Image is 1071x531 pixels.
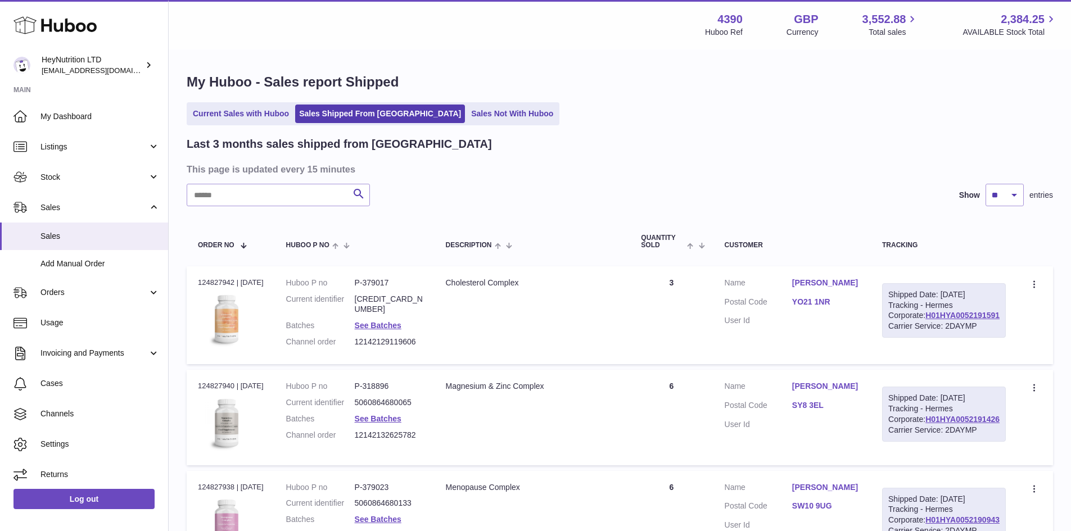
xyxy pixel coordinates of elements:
span: Total sales [869,27,919,38]
span: Sales [40,231,160,242]
dt: Postal Code [725,400,792,414]
dt: Huboo P no [286,278,355,288]
img: 43901725566350.jpg [198,291,254,347]
div: Currency [787,27,819,38]
a: SW10 9UG [792,501,860,511]
span: [EMAIL_ADDRESS][DOMAIN_NAME] [42,66,165,75]
a: YO21 1NR [792,297,860,307]
span: Sales [40,202,148,213]
a: Sales Shipped From [GEOGRAPHIC_DATA] [295,105,465,123]
span: Invoicing and Payments [40,348,148,358]
dt: Current identifier [286,397,355,408]
dt: Channel order [286,430,355,441]
dd: 12142132625782 [355,430,423,441]
dt: User Id [725,520,792,530]
a: SY8 3EL [792,400,860,411]
span: Order No [198,242,234,249]
span: Returns [40,469,160,480]
strong: 4390 [717,12,743,27]
a: Current Sales with Huboo [189,105,293,123]
div: Cholesterol Complex [445,278,618,288]
div: 124827942 | [DATE] [198,278,264,288]
a: 2,384.25 AVAILABLE Stock Total [962,12,1058,38]
a: [PERSON_NAME] [792,482,860,493]
td: 3 [630,266,713,364]
div: Carrier Service: 2DAYMP [888,425,1000,435]
div: Customer [725,242,860,249]
span: My Dashboard [40,111,160,122]
dd: P-318896 [355,381,423,392]
span: Channels [40,409,160,419]
a: [PERSON_NAME] [792,278,860,288]
div: 124827938 | [DATE] [198,482,264,492]
dt: Current identifier [286,498,355,509]
div: Shipped Date: [DATE] [888,289,1000,300]
span: entries [1029,190,1053,201]
img: info@heynutrition.com [13,57,30,74]
span: Usage [40,317,160,328]
a: Sales Not With Huboo [467,105,557,123]
dd: P-379017 [355,278,423,288]
span: Stock [40,172,148,183]
dt: Huboo P no [286,381,355,392]
span: 3,552.88 [862,12,906,27]
label: Show [959,190,980,201]
div: Tracking - Hermes Corporate: [882,283,1006,338]
span: AVAILABLE Stock Total [962,27,1058,38]
span: Orders [40,287,148,298]
dt: Name [725,278,792,291]
div: Magnesium & Zinc Complex [445,381,618,392]
a: See Batches [355,414,401,423]
a: Log out [13,489,155,509]
strong: GBP [794,12,818,27]
dt: Batches [286,320,355,331]
dt: Channel order [286,337,355,347]
div: HeyNutrition LTD [42,55,143,76]
a: H01HYA0052191591 [925,311,1000,320]
dd: 5060864680133 [355,498,423,509]
a: See Batches [355,515,401,524]
div: Tracking - Hermes Corporate: [882,387,1006,442]
div: Tracking [882,242,1006,249]
div: Shipped Date: [DATE] [888,393,1000,403]
h3: This page is updated every 15 minutes [187,163,1050,175]
h1: My Huboo - Sales report Shipped [187,73,1053,91]
dt: Postal Code [725,297,792,310]
a: H01HYA0052190943 [925,515,1000,524]
dd: 5060864680065 [355,397,423,408]
span: Description [445,242,491,249]
dt: User Id [725,315,792,326]
dt: Name [725,381,792,394]
dt: Name [725,482,792,496]
span: Listings [40,142,148,152]
dt: Postal Code [725,501,792,514]
span: Cases [40,378,160,389]
div: Shipped Date: [DATE] [888,494,1000,505]
div: 124827940 | [DATE] [198,381,264,391]
a: H01HYA0052191426 [925,415,1000,424]
img: 43901725567059.jpg [198,395,254,451]
span: Add Manual Order [40,258,160,269]
dt: Batches [286,414,355,424]
a: See Batches [355,321,401,330]
dt: Batches [286,514,355,525]
a: [PERSON_NAME] [792,381,860,392]
span: 2,384.25 [1001,12,1045,27]
h2: Last 3 months sales shipped from [GEOGRAPHIC_DATA] [187,137,492,152]
dt: User Id [725,419,792,430]
div: Menopause Complex [445,482,618,493]
span: Settings [40,439,160,450]
a: 3,552.88 Total sales [862,12,919,38]
span: Huboo P no [286,242,329,249]
dd: P-379023 [355,482,423,493]
dt: Huboo P no [286,482,355,493]
div: Carrier Service: 2DAYMP [888,321,1000,332]
dd: 12142129119606 [355,337,423,347]
dd: [CREDIT_CARD_NUMBER] [355,294,423,315]
span: Quantity Sold [641,234,684,249]
dt: Current identifier [286,294,355,315]
td: 6 [630,370,713,465]
div: Huboo Ref [705,27,743,38]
